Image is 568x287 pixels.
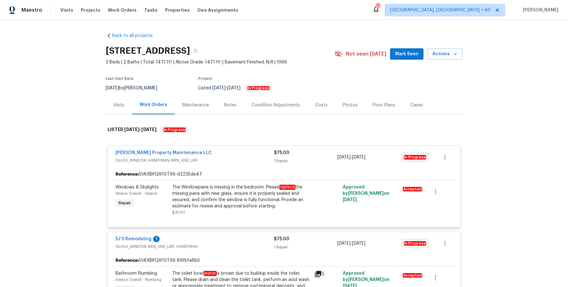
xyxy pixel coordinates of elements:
[115,278,161,282] span: Interior Overall - Plumbing
[403,187,422,191] em: Accepted
[115,237,151,241] a: 5J’S Remodeling
[212,86,226,90] span: [DATE]
[346,51,386,57] span: Not seen [DATE]
[106,86,119,90] span: [DATE]
[108,255,460,266] div: 5VKXBPQ91GTX6-89fbfa8b5
[115,257,139,264] b: Reference:
[139,102,167,108] div: Work Orders
[106,33,166,39] a: Back to all projects
[373,102,395,108] div: Floor Plans
[108,126,157,134] h6: LISTED
[115,192,157,195] span: Interior Overall - Interior
[115,151,212,155] a: [PERSON_NAME] Property Maintenance LLC
[106,48,190,54] h2: [STREET_ADDRESS]
[163,128,186,132] em: In Progress
[432,50,457,58] span: Actions
[116,200,133,206] span: Repair
[410,102,423,108] div: Cases
[390,48,423,60] button: Mark Seen
[390,7,491,13] span: [GEOGRAPHIC_DATA], [GEOGRAPHIC_DATA] + 60
[314,270,339,278] div: 5
[113,102,124,108] div: Visits
[352,155,365,159] span: [DATE]
[197,7,238,13] span: Geo Assignments
[395,50,418,58] span: Mark Seen
[21,7,42,13] span: Maestro
[337,240,365,247] span: -
[343,185,389,202] span: Approved by [PERSON_NAME] on
[115,271,157,276] span: Bathroom Plumbing
[352,241,365,246] span: [DATE]
[403,273,422,278] em: Accepted
[144,8,157,12] span: Tasks
[274,151,289,155] span: $75.00
[106,120,462,140] div: LISTED [DATE]-[DATE]In Progress
[427,48,462,60] button: Actions
[224,102,236,108] div: Notes
[198,86,273,90] span: Listed
[182,102,209,108] div: Maintenance
[115,243,274,250] span: GLASS_WINDOW, BRN_AND_LRR, HANDYMAN
[274,244,337,250] div: 1 Repair
[106,59,334,65] span: 3 Beds | 2 Baths | Total: 1471 ft² | Above Grade: 1471 ft² | Basement Finished: N/A | 1966
[274,158,337,164] div: 1 Repair
[343,198,357,202] span: [DATE]
[190,45,201,57] button: Copy Address
[108,7,137,13] span: Work Orders
[204,271,216,276] em: water
[124,127,157,132] span: -
[124,127,139,132] span: [DATE]
[337,241,351,246] span: [DATE]
[376,4,380,10] div: 722
[108,169,460,180] div: 5VKXBPQ91GTX6-d2235de47
[520,7,559,13] span: [PERSON_NAME]
[115,157,274,164] span: GLASS_WINDOW, HANDYMAN, BRN_AND_LRR
[172,211,185,214] span: $75.00
[274,237,289,241] span: $75.00
[337,155,351,159] span: [DATE]
[212,86,240,90] span: -
[165,7,190,13] span: Properties
[81,7,100,13] span: Projects
[106,84,165,92] div: by [PERSON_NAME]
[60,7,73,13] span: Visits
[404,241,426,246] em: In Progress
[251,102,300,108] div: Condition Adjustments
[247,86,269,90] em: In Progress
[337,154,365,160] span: -
[198,77,212,81] span: Project
[106,77,133,81] span: Last Visit Date
[115,171,139,177] b: Reference:
[153,236,160,242] div: 1
[404,155,426,159] em: In Progress
[315,102,328,108] div: Costs
[227,86,240,90] span: [DATE]
[279,185,295,190] em: replace
[115,185,159,189] span: Windows & Skylights
[172,184,311,209] div: The Windowpane is missing in the bedroom. Please the missing pane with new glass, ensure it is pr...
[343,102,358,108] div: Photos
[141,127,157,132] span: [DATE]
